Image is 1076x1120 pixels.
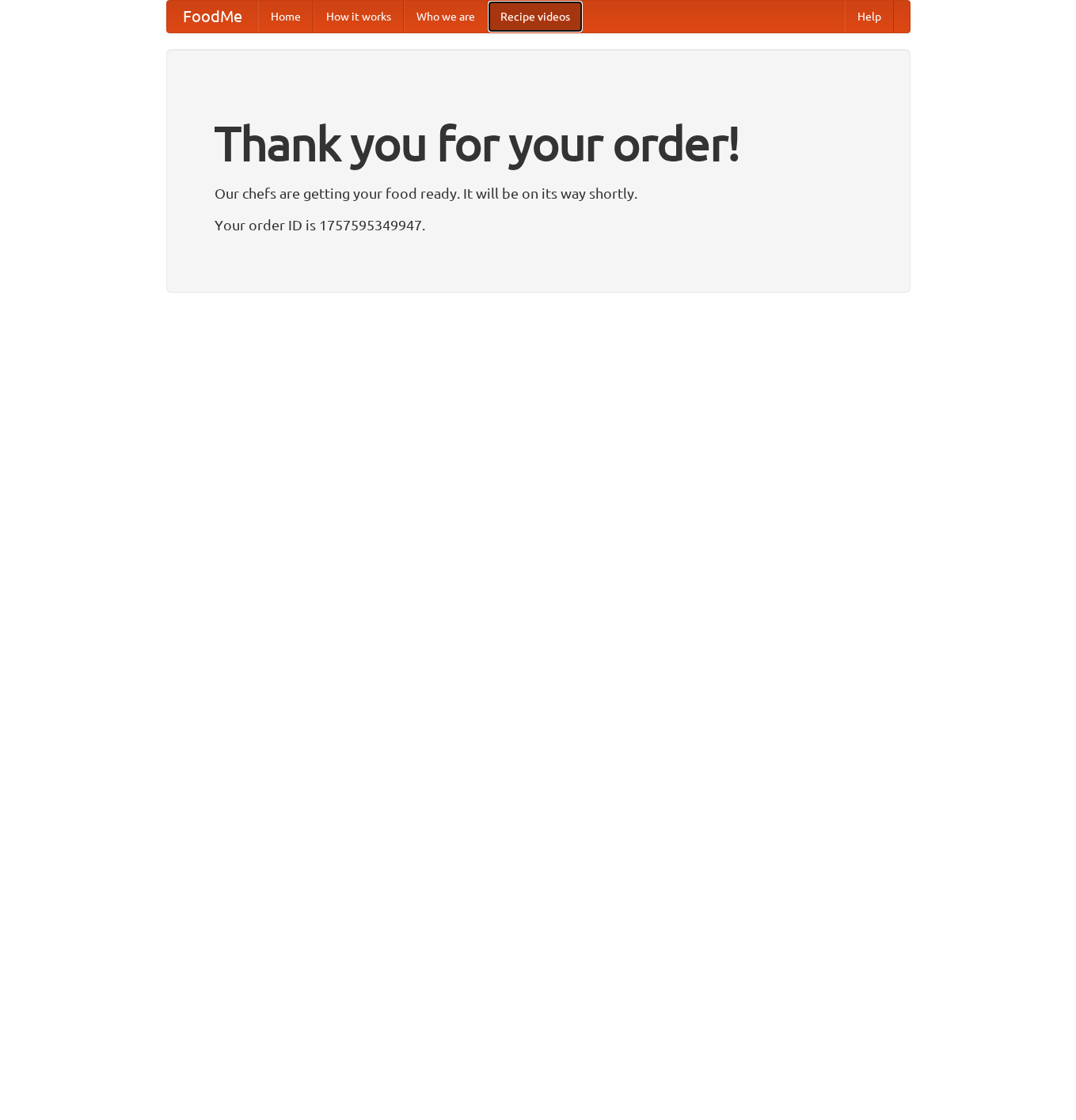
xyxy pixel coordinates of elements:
[845,1,894,32] a: Help
[314,1,404,32] a: How it works
[215,181,862,205] p: Our chefs are getting your food ready. It will be on its way shortly.
[488,1,583,32] a: Recipe videos
[404,1,488,32] a: Who we are
[167,1,258,32] a: FoodMe
[215,105,862,181] h1: Thank you for your order!
[258,1,314,32] a: Home
[215,213,862,237] p: Your order ID is 1757595349947.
